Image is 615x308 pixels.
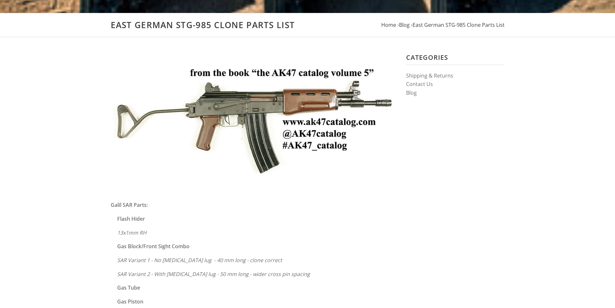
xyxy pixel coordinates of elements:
[117,284,140,291] strong: Gas Tube
[399,21,410,28] a: Blog
[117,215,145,222] strong: Flash Hider
[117,257,282,264] em: SAR Variant 1 - No [MEDICAL_DATA] lug - 40 mm long - clone correct
[117,243,190,250] strong: Gas Block/Front Sight Combo
[397,21,410,29] li: ›
[406,53,505,65] h3: Categories
[406,89,417,96] a: Blog
[411,21,505,29] li: ›
[117,271,310,278] em: SAR Variant 2 - With [MEDICAL_DATA] lug - 50 mm long - wider cross pin spacing
[117,298,143,305] strong: Gas Piston
[413,21,505,28] a: East German STG-985 Clone Parts List
[111,201,148,208] span: Galil SAR Parts:
[111,20,505,30] h1: East German STG-985 Clone Parts List
[406,72,453,79] a: Shipping & Returns
[117,229,147,236] em: 13x1mm RH
[406,80,433,88] a: Contact Us
[381,21,396,28] a: Home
